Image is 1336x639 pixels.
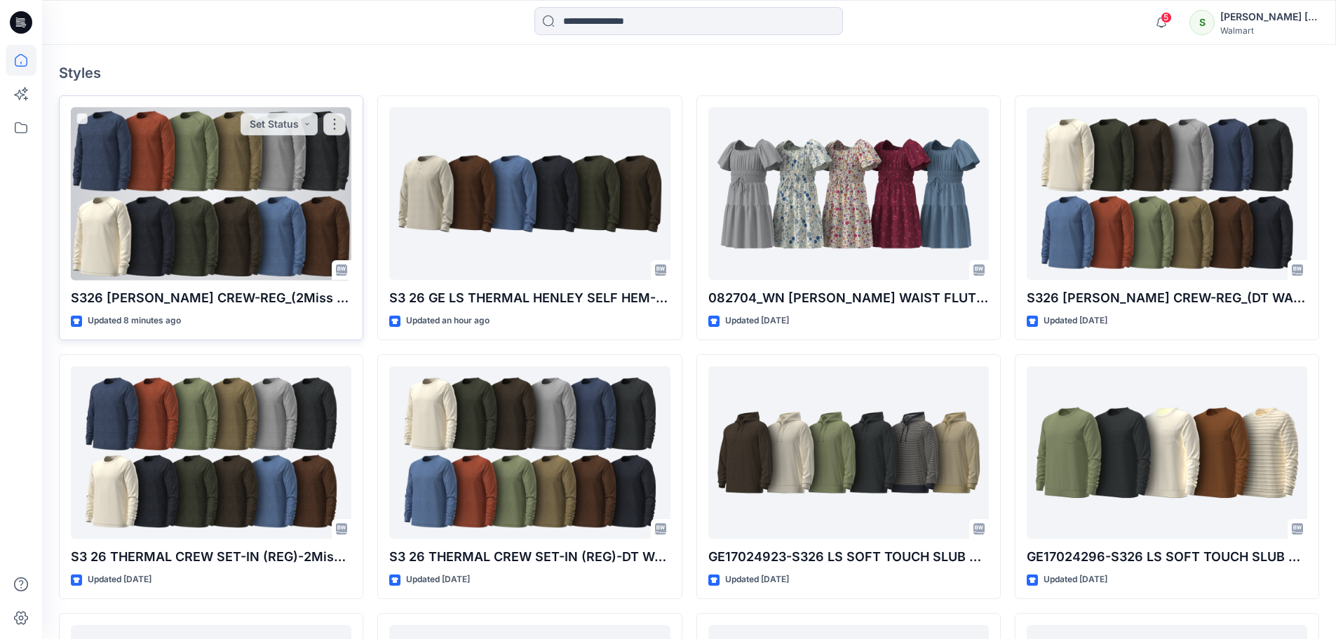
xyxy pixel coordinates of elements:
[406,572,470,587] p: Updated [DATE]
[1027,366,1307,539] a: GE17024296-S326 LS SOFT TOUCH SLUB POCKET TEE
[1044,314,1107,328] p: Updated [DATE]
[59,65,1319,81] h4: Styles
[1220,8,1318,25] div: [PERSON_NAME] ​[PERSON_NAME]
[71,547,351,567] p: S3 26 THERMAL CREW SET-IN (REG)-2Miss Waffle_OPT-2
[71,288,351,308] p: S326 [PERSON_NAME] CREW-REG_(2Miss Waffle)-Opt-2
[1027,547,1307,567] p: GE17024296-S326 LS SOFT TOUCH SLUB POCKET TEE
[389,107,670,281] a: S3 26 GE LS THERMAL HENLEY SELF HEM-(REG)_(Parallel Knit Jersey)-Opt-2
[389,366,670,539] a: S3 26 THERMAL CREW SET-IN (REG)-DT WAFFLE_OPT-1
[1044,572,1107,587] p: Updated [DATE]
[708,107,989,281] a: 082704_WN SS SMOCK WAIST FLUTTER DRESS
[88,314,181,328] p: Updated 8 minutes ago
[71,366,351,539] a: S3 26 THERMAL CREW SET-IN (REG)-2Miss Waffle_OPT-2
[1027,107,1307,281] a: S326 RAGLON CREW-REG_(DT WAFFLE)-Opt-1
[725,572,789,587] p: Updated [DATE]
[88,572,151,587] p: Updated [DATE]
[389,288,670,308] p: S3 26 GE LS THERMAL HENLEY SELF HEM-(REG)_(Parallel Knit Jersey)-Opt-2
[708,547,989,567] p: GE17024923-S326 LS SOFT TOUCH SLUB HOODIE-REG
[725,314,789,328] p: Updated [DATE]
[708,366,989,539] a: GE17024923-S326 LS SOFT TOUCH SLUB HOODIE-REG
[1220,25,1318,36] div: Walmart
[71,107,351,281] a: S326 RAGLON CREW-REG_(2Miss Waffle)-Opt-2
[708,288,989,308] p: 082704_WN [PERSON_NAME] WAIST FLUTTER DRESS
[1189,10,1215,35] div: S​
[389,547,670,567] p: S3 26 THERMAL CREW SET-IN (REG)-DT WAFFLE_OPT-1
[406,314,490,328] p: Updated an hour ago
[1027,288,1307,308] p: S326 [PERSON_NAME] CREW-REG_(DT WAFFLE)-Opt-1
[1161,12,1172,23] span: 5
